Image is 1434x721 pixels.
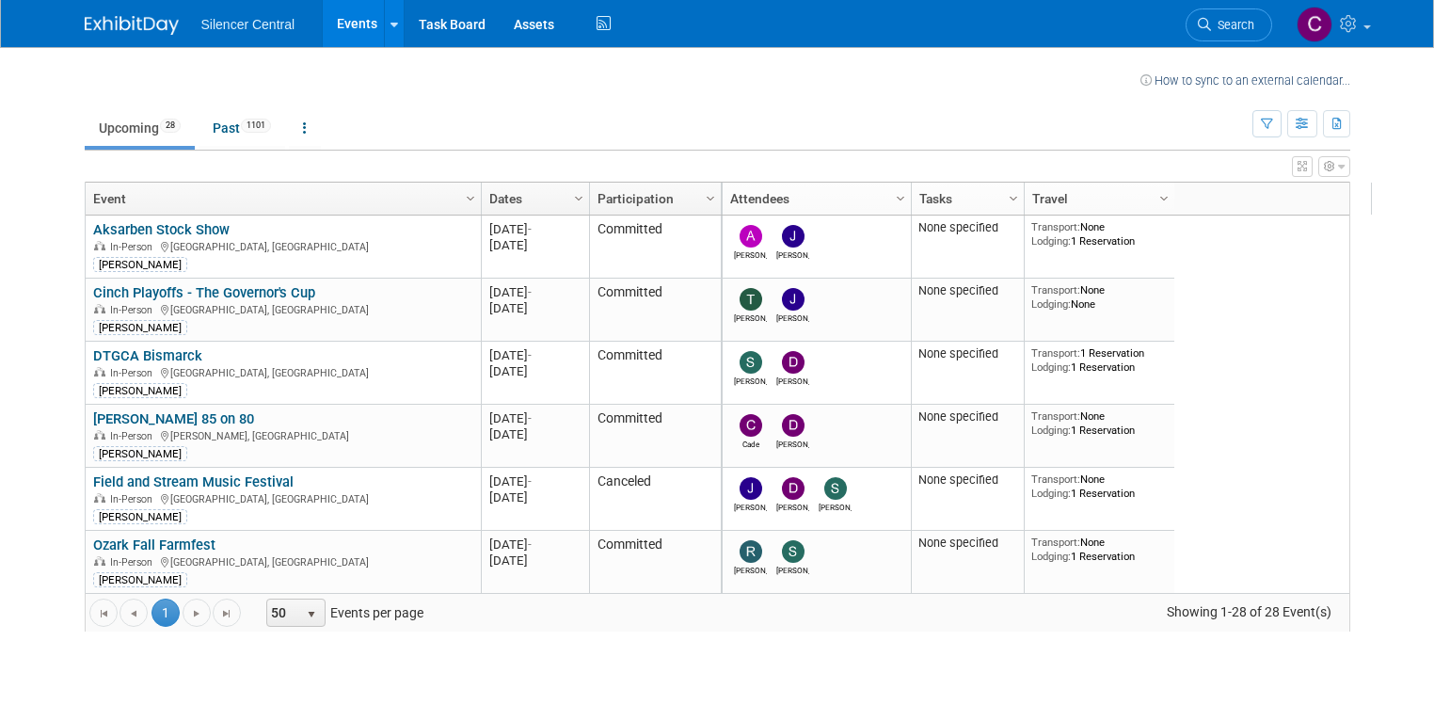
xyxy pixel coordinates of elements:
[93,301,472,317] div: [GEOGRAPHIC_DATA], [GEOGRAPHIC_DATA]
[93,320,187,335] div: [PERSON_NAME]
[93,257,187,272] div: [PERSON_NAME]
[94,430,105,440] img: In-Person Event
[183,599,211,627] a: Go to the next page
[1031,220,1167,248] div: None 1 Reservation
[782,414,805,437] img: Darren Stemple
[1031,297,1071,311] span: Lodging:
[1031,473,1167,500] div: None 1 Reservation
[460,183,481,211] a: Column Settings
[730,183,899,215] a: Attendees
[740,540,762,563] img: Rob Young
[93,572,187,587] div: [PERSON_NAME]
[110,556,158,569] span: In-Person
[589,279,721,342] td: Committed
[1031,346,1167,374] div: 1 Reservation 1 Reservation
[489,473,581,489] div: [DATE]
[1031,283,1080,296] span: Transport:
[463,191,478,206] span: Column Settings
[1031,234,1071,248] span: Lodging:
[489,300,581,316] div: [DATE]
[918,283,1016,298] div: None specified
[740,288,762,311] img: Tyler Phillips
[782,288,805,311] img: Julissa Linares
[528,537,532,552] span: -
[489,537,581,553] div: [DATE]
[1156,191,1171,206] span: Column Settings
[597,183,709,215] a: Participation
[1031,346,1080,360] span: Transport:
[1031,283,1167,311] div: None None
[93,490,472,506] div: [GEOGRAPHIC_DATA], [GEOGRAPHIC_DATA]
[1031,360,1071,374] span: Lodging:
[568,183,589,211] a: Column Settings
[89,599,118,627] a: Go to the first page
[85,110,195,146] a: Upcoming28
[219,606,234,621] span: Go to the last page
[93,427,472,443] div: [PERSON_NAME], [GEOGRAPHIC_DATA]
[918,409,1016,425] div: None specified
[734,248,767,260] div: Andrew Sorenson
[489,237,581,253] div: [DATE]
[1031,424,1071,437] span: Lodging:
[151,599,180,627] span: 1
[893,191,908,206] span: Column Settings
[782,540,805,563] img: Sarah Young
[94,241,105,250] img: In-Person Event
[734,437,767,449] div: Cade Cox
[918,536,1016,551] div: None specified
[776,311,809,323] div: Julissa Linares
[589,342,721,405] td: Committed
[776,500,809,512] div: Dayla Hughes
[93,383,187,398] div: [PERSON_NAME]
[819,500,852,512] div: Steve Phillips
[918,473,1016,488] div: None specified
[110,430,158,442] span: In-Person
[1031,536,1167,563] div: None 1 Reservation
[919,183,1012,215] a: Tasks
[740,225,762,248] img: Andrew Sorenson
[189,606,204,621] span: Go to the next page
[1031,487,1071,500] span: Lodging:
[93,446,187,461] div: [PERSON_NAME]
[489,553,581,569] div: [DATE]
[1031,409,1080,423] span: Transport:
[94,367,105,377] img: In-Person Event
[1031,550,1071,563] span: Lodging:
[918,220,1016,235] div: None specified
[589,216,721,279] td: Committed
[782,477,805,500] img: Dayla Hughes
[489,183,577,215] a: Dates
[241,119,271,133] span: 1101
[1031,409,1167,437] div: None 1 Reservation
[489,426,581,442] div: [DATE]
[734,563,767,575] div: Rob Young
[110,493,158,505] span: In-Person
[918,346,1016,361] div: None specified
[700,183,721,211] a: Column Settings
[528,411,532,425] span: -
[589,405,721,468] td: Committed
[782,225,805,248] img: Jason Gervais
[589,531,721,594] td: Committed
[489,347,581,363] div: [DATE]
[110,304,158,316] span: In-Person
[242,599,442,627] span: Events per page
[528,285,532,299] span: -
[93,284,315,301] a: Cinch Playoffs - The Governor's Cup
[93,221,230,238] a: Aksarben Stock Show
[1154,183,1174,211] a: Column Settings
[1003,183,1024,211] a: Column Settings
[93,553,472,569] div: [GEOGRAPHIC_DATA], [GEOGRAPHIC_DATA]
[489,284,581,300] div: [DATE]
[1031,220,1080,233] span: Transport:
[489,410,581,426] div: [DATE]
[740,351,762,374] img: Steve Phillips
[528,474,532,489] span: -
[528,348,532,362] span: -
[890,183,911,211] a: Column Settings
[824,477,847,500] img: Steve Phillips
[734,500,767,512] div: Justin Armstrong
[489,221,581,237] div: [DATE]
[160,119,181,133] span: 28
[1006,191,1021,206] span: Column Settings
